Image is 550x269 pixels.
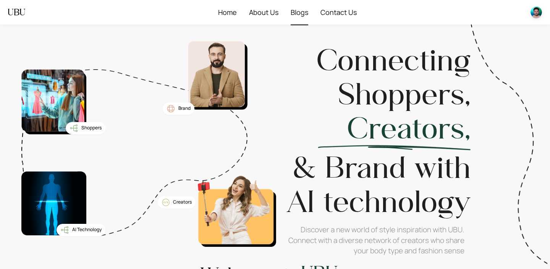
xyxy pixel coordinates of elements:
span: Discover a new world of style inspiration with UBU. Connect with a diverse network of creators wh... [275,218,471,262]
span: Creators [173,199,192,206]
span: Shoppers [81,124,102,132]
img: T1xdXZf6ETMGY1Alt2AAAAAElFTkSuQmCC [318,145,471,150]
h1: & Brand with AI technology [275,150,471,218]
span: AI Technology [72,226,102,233]
img: d9fcadb0-710e-49c6-9c5f-24f0cc206447_T2811B65T-U07A7CMSG9G-d556d3f6a6ef-512.webp [530,6,542,18]
img: Yn8A9Qw9C61Spf4AAAAASUVORK5CYII= [162,198,170,207]
h1: Creators, [318,111,471,145]
h1: Connecting Shoppers, [317,43,471,111]
button: Brand [163,103,194,115]
span: Brand [178,105,191,112]
img: 0ET+Ep9BNBxhhuMLUtrgAAAABJRU5ErkJggg== [70,124,78,132]
img: GRAwjLEW2NDDZwJmZx3LRblYFZ7VoXzPagq6uP24FL9Jh76gT9MhJr+Q7wWMZZw2qacDx7aiRqleszO6ce5PfjAGXGXW2+PsA... [167,104,175,113]
img: landing-man-Bq87q8kT.png [181,41,250,110]
img: 0ET+Ep9BNBxhhuMLUtrgAAAABJRU5ErkJggg== [60,226,69,234]
button: Shoppers [66,122,105,134]
img: man4-cR-jU2nt.png [21,171,86,236]
button: Creators [158,196,196,209]
img: man3-CRDtpSb5.png [198,172,276,250]
button: AI Technology [57,224,105,236]
img: man2-CYrC9KTO.png [21,69,86,134]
